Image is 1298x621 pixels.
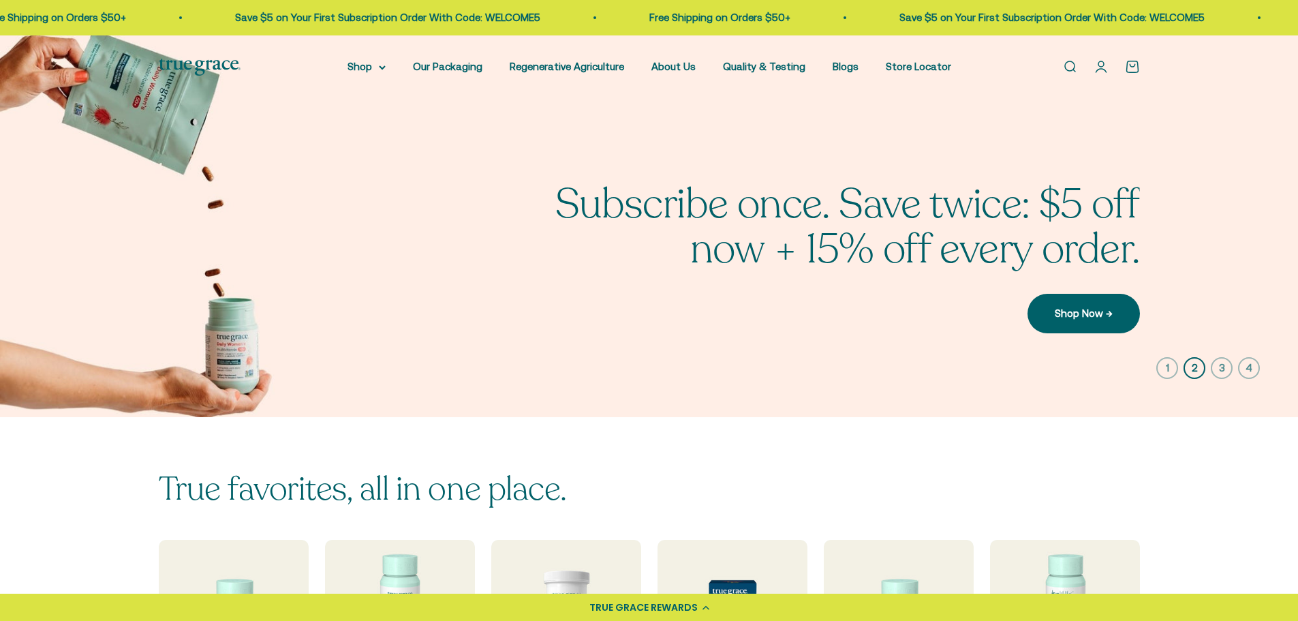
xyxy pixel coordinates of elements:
split-lines: True favorites, all in one place. [159,467,567,511]
p: Save $5 on Your First Subscription Order With Code: WELCOME5 [232,10,538,26]
button: 4 [1238,357,1260,379]
a: Free Shipping on Orders $50+ [647,12,788,23]
a: About Us [651,61,696,72]
button: 1 [1156,357,1178,379]
button: 2 [1184,357,1205,379]
split-lines: Subscribe once. Save twice: $5 off now + 15% off every order. [555,177,1140,277]
a: Blogs [833,61,859,72]
a: Quality & Testing [723,61,805,72]
summary: Shop [347,59,386,75]
a: Store Locator [886,61,951,72]
a: Regenerative Agriculture [510,61,624,72]
a: Our Packaging [413,61,482,72]
div: TRUE GRACE REWARDS [589,601,698,615]
p: Save $5 on Your First Subscription Order With Code: WELCOME5 [897,10,1202,26]
a: Shop Now → [1027,294,1140,333]
button: 3 [1211,357,1233,379]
